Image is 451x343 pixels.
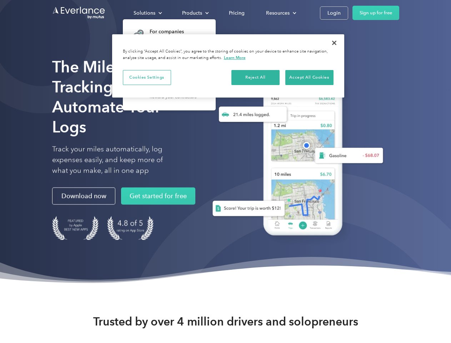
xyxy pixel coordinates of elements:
strong: Trusted by over 4 million drivers and solopreneurs [93,314,358,329]
a: Pricing [222,7,252,19]
a: For companiesEasy vehicle reimbursements [126,24,210,47]
div: Products [175,7,215,19]
p: Track your miles automatically, log expenses easily, and keep more of what you make, all in one app [52,144,180,176]
a: Login [320,6,348,20]
div: Privacy [112,34,344,98]
button: Cookies Settings [123,70,171,85]
img: Everlance, mileage tracker app, expense tracking app [201,68,389,246]
a: Download now [52,188,115,205]
a: Get started for free [121,188,195,205]
div: Resources [266,9,290,18]
button: Reject All [231,70,280,85]
img: Badge for Featured by Apple Best New Apps [52,216,99,240]
div: Solutions [134,9,155,18]
div: Cookie banner [112,34,344,98]
a: Sign up for free [352,6,399,20]
a: More information about your privacy, opens in a new tab [224,55,246,60]
div: Pricing [229,9,245,18]
div: By clicking “Accept All Cookies”, you agree to the storing of cookies on your device to enhance s... [123,49,334,61]
a: Go to homepage [52,6,106,20]
div: Solutions [126,7,168,19]
div: Resources [259,7,302,19]
button: Close [326,35,342,51]
img: 4.9 out of 5 stars on the app store [107,216,154,240]
div: For companies [150,28,206,35]
div: Login [327,9,341,18]
button: Accept All Cookies [285,70,334,85]
div: Products [182,9,202,18]
nav: Solutions [123,19,216,110]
